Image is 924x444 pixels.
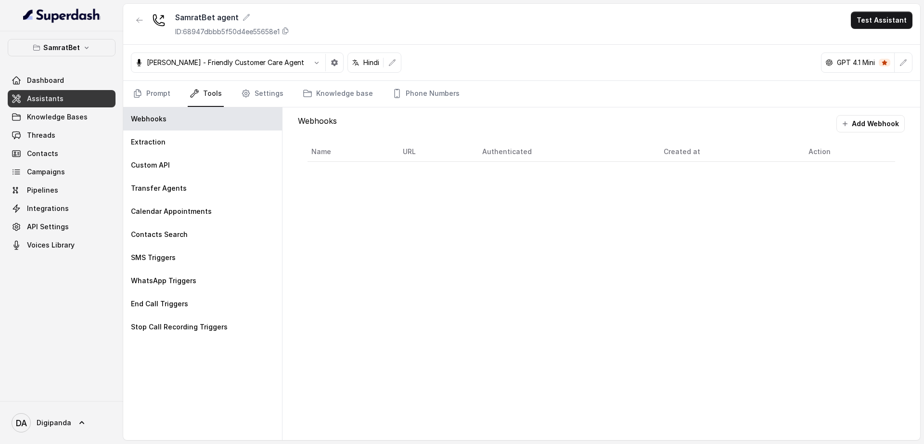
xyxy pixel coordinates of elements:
[363,58,379,67] p: Hindi
[131,114,167,124] p: Webhooks
[8,163,115,181] a: Campaigns
[27,94,64,104] span: Assistants
[8,182,115,199] a: Pipelines
[8,72,115,89] a: Dashboard
[801,142,895,162] th: Action
[27,222,69,232] span: API Settings
[8,218,115,235] a: API Settings
[308,142,395,162] th: Name
[188,81,224,107] a: Tools
[27,240,75,250] span: Voices Library
[131,276,196,286] p: WhatsApp Triggers
[175,27,280,37] p: ID: 68947dbbb5f50d4ee55658e1
[656,142,801,162] th: Created at
[475,142,656,162] th: Authenticated
[131,81,172,107] a: Prompt
[27,149,58,158] span: Contacts
[395,142,475,162] th: URL
[27,185,58,195] span: Pipelines
[27,112,88,122] span: Knowledge Bases
[837,58,875,67] p: GPT 4.1 Mini
[131,322,228,332] p: Stop Call Recording Triggers
[8,200,115,217] a: Integrations
[37,418,71,428] span: Digipanda
[27,131,55,140] span: Threads
[131,160,170,170] p: Custom API
[27,76,64,85] span: Dashboard
[131,299,188,309] p: End Call Triggers
[8,127,115,144] a: Threads
[8,108,115,126] a: Knowledge Bases
[8,39,115,56] button: SamratBet
[8,409,115,436] a: Digipanda
[23,8,101,23] img: light.svg
[16,418,27,428] text: DA
[147,58,304,67] p: [PERSON_NAME] - Friendly Customer Care Agent
[43,42,80,53] p: SamratBet
[131,137,166,147] p: Extraction
[131,207,212,216] p: Calendar Appointments
[851,12,912,29] button: Test Assistant
[27,167,65,177] span: Campaigns
[239,81,285,107] a: Settings
[825,59,833,66] svg: openai logo
[131,81,912,107] nav: Tabs
[298,115,337,132] p: Webhooks
[131,230,188,239] p: Contacts Search
[175,12,289,23] div: SamratBet agent
[131,253,176,262] p: SMS Triggers
[27,204,69,213] span: Integrations
[8,90,115,107] a: Assistants
[390,81,462,107] a: Phone Numbers
[8,236,115,254] a: Voices Library
[8,145,115,162] a: Contacts
[131,183,187,193] p: Transfer Agents
[836,115,905,132] button: Add Webhook
[301,81,375,107] a: Knowledge base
